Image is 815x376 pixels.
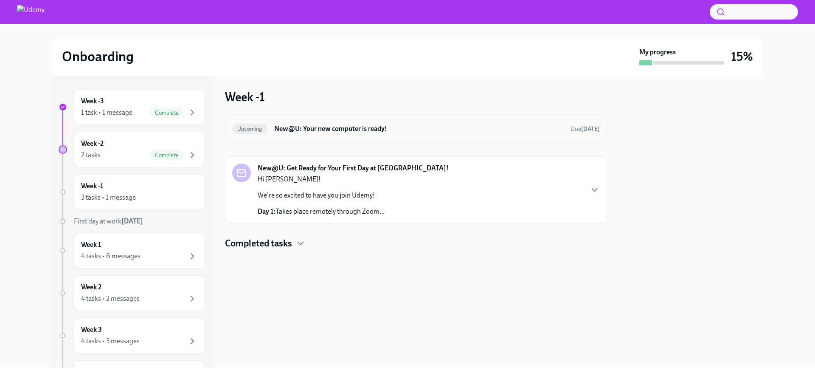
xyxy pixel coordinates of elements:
[81,139,104,148] h6: Week -2
[59,318,205,353] a: Week 34 tasks • 3 messages
[258,207,385,216] p: Takes place remotely through Zoom...
[274,124,564,133] h6: New@U: Your new computer is ready!
[59,217,205,226] a: First day at work[DATE]
[81,240,101,249] h6: Week 1
[258,207,275,215] strong: Day 1:
[74,217,143,225] span: First day at work
[17,5,45,19] img: Udemy
[258,164,449,173] strong: New@U: Get Ready for Your First Day at [GEOGRAPHIC_DATA]!
[59,174,205,210] a: Week -13 tasks • 1 message
[225,237,292,250] h4: Completed tasks
[150,110,184,116] span: Complete
[81,336,140,346] div: 4 tasks • 3 messages
[570,125,600,133] span: October 18th, 2025 12:00
[59,132,205,167] a: Week -22 tasksComplete
[81,252,141,261] div: 4 tasks • 6 messages
[81,96,104,106] h6: Week -3
[81,325,102,334] h6: Week 3
[232,122,600,136] a: UpcomingNew@U: Your new computer is ready!Due[DATE]
[225,237,607,250] div: Completed tasks
[59,89,205,125] a: Week -31 task • 1 messageComplete
[581,125,600,133] strong: [DATE]
[81,283,101,292] h6: Week 2
[258,175,385,184] p: Hi [PERSON_NAME]!
[81,181,103,191] h6: Week -1
[258,191,385,200] p: We're so excited to have you join Udemy!
[81,193,136,202] div: 3 tasks • 1 message
[225,89,265,105] h3: Week -1
[150,152,184,158] span: Complete
[731,49,753,64] h3: 15%
[81,294,140,303] div: 4 tasks • 2 messages
[121,217,143,225] strong: [DATE]
[59,275,205,311] a: Week 24 tasks • 2 messages
[81,150,101,160] div: 2 tasks
[81,108,132,117] div: 1 task • 1 message
[232,126,267,132] span: Upcoming
[570,125,600,133] span: Due
[62,48,134,65] h2: Onboarding
[639,48,676,57] strong: My progress
[59,233,205,269] a: Week 14 tasks • 6 messages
